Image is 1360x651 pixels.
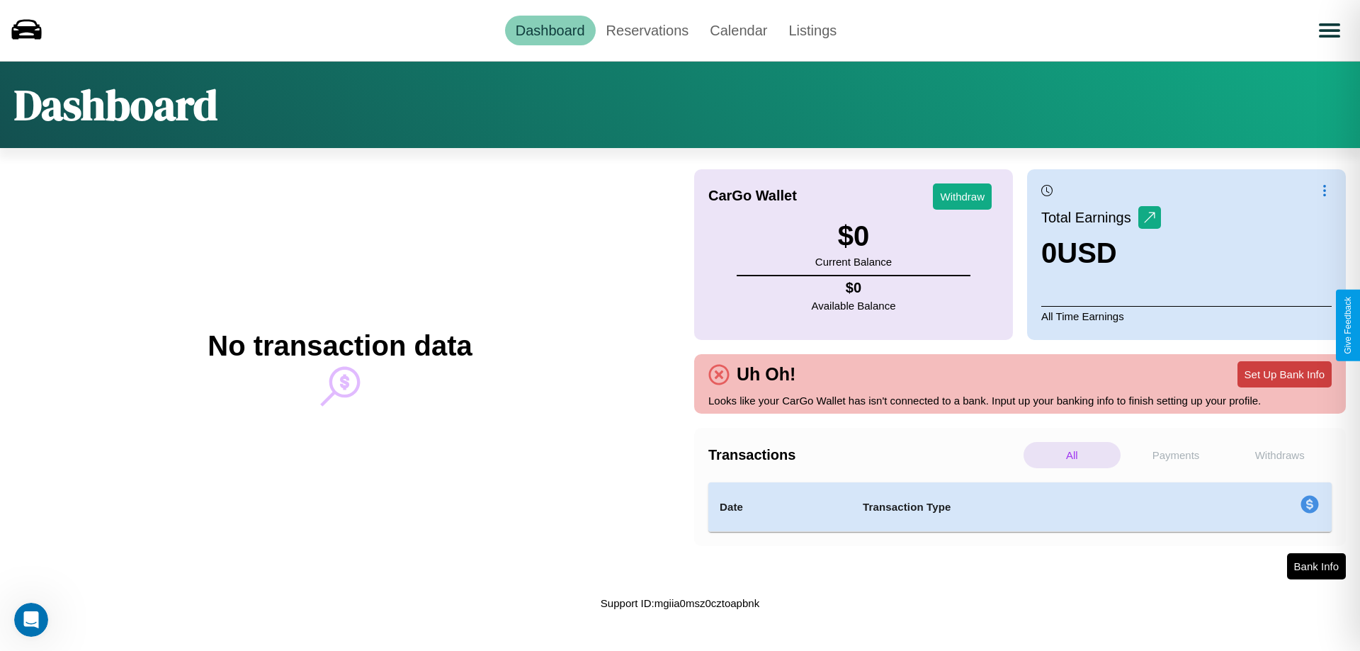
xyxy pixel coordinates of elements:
[1128,442,1225,468] p: Payments
[708,391,1332,410] p: Looks like your CarGo Wallet has isn't connected to a bank. Input up your banking info to finish ...
[14,76,217,134] h1: Dashboard
[1343,297,1353,354] div: Give Feedback
[1237,361,1332,387] button: Set Up Bank Info
[812,280,896,296] h4: $ 0
[708,188,797,204] h4: CarGo Wallet
[1231,442,1328,468] p: Withdraws
[933,183,992,210] button: Withdraw
[708,447,1020,463] h4: Transactions
[812,296,896,315] p: Available Balance
[596,16,700,45] a: Reservations
[708,482,1332,532] table: simple table
[730,364,803,385] h4: Uh Oh!
[778,16,847,45] a: Listings
[1041,205,1138,230] p: Total Earnings
[14,603,48,637] iframe: Intercom live chat
[720,499,840,516] h4: Date
[1287,553,1346,579] button: Bank Info
[1041,306,1332,326] p: All Time Earnings
[601,594,759,613] p: Support ID: mgiia0msz0cztoapbnk
[1310,11,1349,50] button: Open menu
[1041,237,1161,269] h3: 0 USD
[815,220,892,252] h3: $ 0
[208,330,472,362] h2: No transaction data
[863,499,1184,516] h4: Transaction Type
[815,252,892,271] p: Current Balance
[505,16,596,45] a: Dashboard
[1024,442,1121,468] p: All
[699,16,778,45] a: Calendar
